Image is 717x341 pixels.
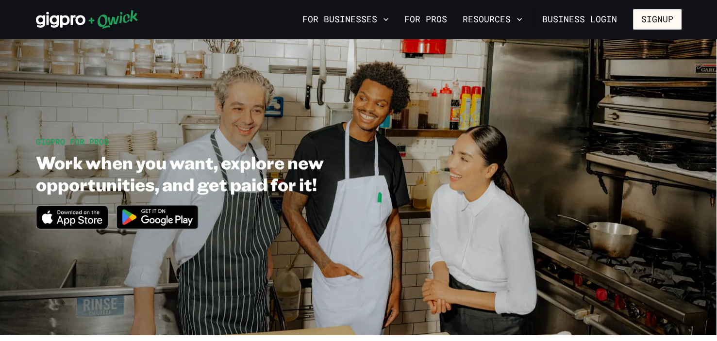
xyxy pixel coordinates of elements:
button: Signup [633,9,682,30]
button: For Businesses [299,11,393,28]
h1: Work when you want, explore new opportunities, and get paid for it! [36,151,423,195]
span: GIGPRO FOR PROS [36,136,109,146]
a: For Pros [400,11,451,28]
a: Download on the App Store [36,221,109,231]
a: Business Login [534,9,625,30]
button: Resources [459,11,526,28]
img: Get it on Google Play [110,199,204,235]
